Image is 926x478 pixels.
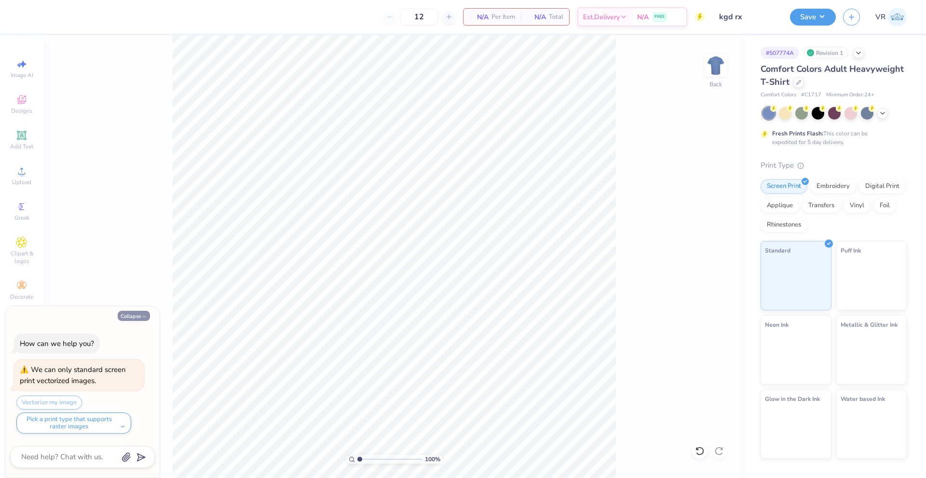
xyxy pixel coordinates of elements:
span: Est. Delivery [583,12,620,22]
span: FREE [654,13,665,20]
span: Per Item [491,12,515,22]
div: Vinyl [844,199,871,213]
a: VR [875,8,907,27]
img: Standard [765,258,827,306]
img: Back [706,56,725,75]
div: Screen Print [761,179,807,194]
div: How can we help you? [20,339,94,348]
span: Image AI [11,71,33,79]
div: Print Type [761,160,907,171]
div: Revision 1 [804,47,848,59]
span: N/A [527,12,546,22]
input: – – [400,8,438,26]
span: Comfort Colors [761,91,796,99]
strong: Fresh Prints Flash: [772,130,823,137]
div: Back [709,80,722,89]
span: Puff Ink [841,245,861,255]
span: Water based Ink [841,394,885,404]
div: We can only standard screen print vectorized images. [20,365,126,385]
div: Rhinestones [761,218,807,232]
img: Water based Ink [841,406,903,454]
img: Glow in the Dark Ink [765,406,827,454]
span: Clipart & logos [5,250,39,265]
div: # 507774A [761,47,799,59]
div: This color can be expedited for 5 day delivery. [772,129,891,146]
input: Untitled Design [712,7,783,27]
span: Decorate [10,293,33,301]
button: Save [790,9,836,26]
div: Transfers [802,199,841,213]
div: Embroidery [810,179,856,194]
img: Puff Ink [841,258,903,306]
img: Neon Ink [765,332,827,380]
span: 100 % [425,455,440,464]
img: Metallic & Glitter Ink [841,332,903,380]
span: N/A [637,12,649,22]
span: Total [549,12,563,22]
button: Pick a print type that supports raster images [16,412,131,434]
span: Neon Ink [765,319,789,330]
span: # C1717 [801,91,821,99]
span: Add Text [10,143,33,150]
span: Greek [14,214,29,222]
span: VR [875,12,885,23]
span: Designs [11,107,32,115]
div: Applique [761,199,799,213]
span: Comfort Colors Adult Heavyweight T-Shirt [761,63,904,88]
span: N/A [469,12,489,22]
span: Minimum Order: 24 + [826,91,874,99]
div: Foil [873,199,896,213]
div: Digital Print [859,179,906,194]
img: Vincent Roxas [888,8,907,27]
span: Standard [765,245,790,255]
span: Glow in the Dark Ink [765,394,820,404]
span: Metallic & Glitter Ink [841,319,898,330]
button: Collapse [118,311,150,321]
span: Upload [12,178,31,186]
